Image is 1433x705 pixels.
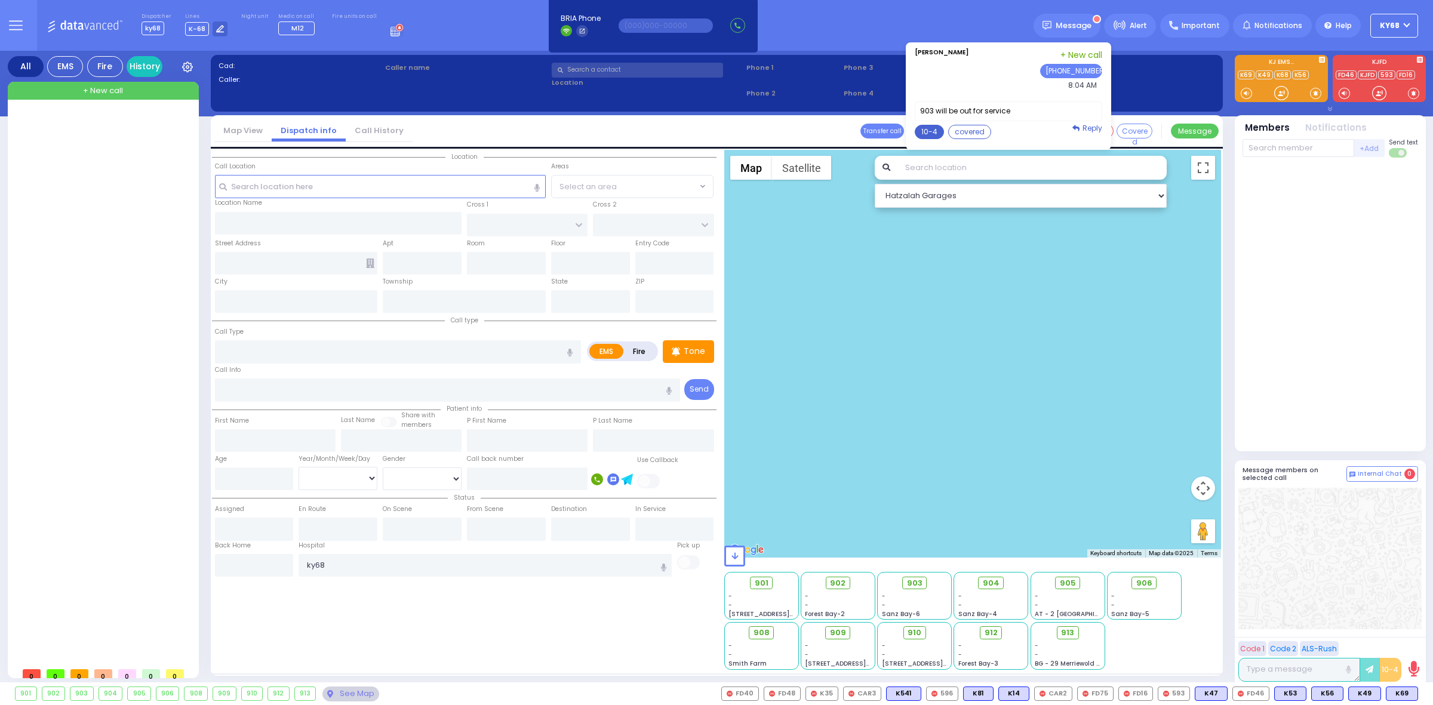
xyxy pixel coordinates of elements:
span: 902 [830,577,845,589]
label: Street Address [215,239,261,248]
div: 901 [16,687,36,700]
button: Code 2 [1268,641,1298,656]
a: K49 [1256,70,1273,79]
button: 8:04 AM [1063,78,1102,93]
span: M12 [291,23,304,33]
span: Phone 3 [844,63,937,73]
label: Turn off text [1389,147,1408,159]
div: BLS [1348,686,1381,701]
span: - [805,601,808,609]
label: Township [383,277,413,287]
a: Open this area in Google Maps (opens a new window) [727,542,767,558]
span: - [728,650,732,659]
div: 910 [242,687,263,700]
button: Show satellite imagery [772,156,831,180]
span: Phone 2 [746,88,839,98]
span: 0 [23,669,41,678]
span: Sanz Bay-6 [882,609,920,618]
span: 906 [1136,577,1152,589]
span: 901 [755,577,768,589]
span: ky68 [1380,20,1400,31]
span: - [882,601,885,609]
div: 913 [295,687,316,700]
input: (000)000-00000 [619,19,713,33]
span: 0 [166,669,184,678]
div: 596 [926,686,958,701]
div: K81 [963,686,994,701]
img: red-radio-icon.svg [727,691,733,697]
label: Lines [185,13,228,20]
div: BLS [1274,686,1306,701]
input: Search member [1243,139,1354,157]
span: BG - 29 Merriewold S. [1035,659,1102,668]
span: 913 [1061,627,1074,639]
button: Message [1171,124,1219,138]
label: Pick up [677,541,700,550]
a: Map View [214,125,272,136]
img: comment-alt.png [1349,472,1355,478]
label: Assigned [215,504,244,514]
div: K53 [1274,686,1306,701]
a: 593 [1378,70,1395,79]
span: - [882,641,885,650]
div: K14 [998,686,1029,701]
label: KJFD [1333,59,1426,67]
div: BLS [998,686,1029,701]
div: 908 [184,687,207,700]
button: Members [1245,121,1290,135]
span: - [728,601,732,609]
label: P First Name [467,416,506,426]
div: K56 [1311,686,1343,701]
div: BLS [1386,686,1418,701]
button: Transfer call [860,124,904,138]
img: red-radio-icon.svg [1083,691,1088,697]
a: K69 [1238,70,1254,79]
a: K68 [1274,70,1291,79]
label: City [215,277,227,287]
span: Status [448,493,481,502]
span: Forest Bay-2 [805,609,845,618]
span: Help [1336,20,1352,31]
label: En Route [299,504,326,514]
span: - [728,641,732,650]
span: - [882,650,885,659]
div: K35 [805,686,838,701]
span: 0 [70,669,88,678]
span: 0 [94,669,112,678]
button: ALS-Rush [1300,641,1339,656]
label: Gender [383,454,405,464]
span: 0 [1404,469,1415,479]
span: - [1035,601,1038,609]
span: Message [1056,20,1091,32]
div: BLS [963,686,994,701]
span: Phone 1 [746,63,839,73]
button: covered [948,125,991,139]
div: CAR2 [1034,686,1072,701]
label: Call back number [467,454,524,464]
span: 908 [754,627,770,639]
img: red-radio-icon.svg [1163,691,1169,697]
div: Fire [87,56,123,77]
label: Floor [551,239,565,248]
span: Reply [1083,123,1102,133]
img: Logo [47,18,127,33]
span: - [1035,650,1038,659]
span: 905 [1060,577,1076,589]
div: BLS [886,686,921,701]
div: 912 [268,687,289,700]
img: red-radio-icon.svg [931,691,937,697]
span: ky68 [142,21,164,35]
button: Send [684,379,714,400]
label: Use Callback [637,455,678,465]
button: Internal Chat 0 [1346,466,1418,482]
span: - [958,650,962,659]
label: Hospital [299,541,325,550]
span: - [1035,641,1038,650]
span: 0 [142,669,160,678]
div: K69 [1386,686,1418,701]
div: 909 [213,687,236,700]
span: BRIA Phone [561,13,601,24]
div: 905 [128,687,150,700]
img: red-radio-icon.svg [1238,691,1244,697]
span: 0 [47,669,64,678]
